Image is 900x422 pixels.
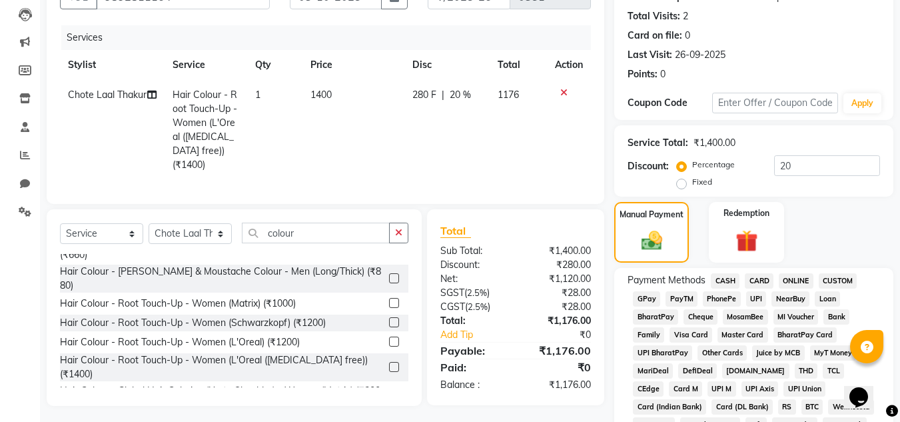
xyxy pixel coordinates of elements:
[60,265,384,293] div: Hair Colour - [PERSON_NAME] & Moustache Colour - Men (Long/Thick) (₹880)
[633,363,673,379] span: MariDeal
[633,291,660,307] span: GPay
[707,381,736,397] span: UPI M
[490,50,547,80] th: Total
[628,48,672,62] div: Last Visit:
[516,378,601,392] div: ₹1,176.00
[722,363,789,379] span: [DOMAIN_NAME]
[633,381,664,397] span: CEdge
[692,176,712,188] label: Fixed
[745,273,773,289] span: CARD
[795,363,818,379] span: THD
[723,309,768,325] span: MosamBee
[620,209,683,221] label: Manual Payment
[773,309,819,325] span: MI Voucher
[530,328,602,342] div: ₹0
[773,327,837,343] span: BharatPay Card
[60,297,296,311] div: Hair Colour - Root Touch-Up - Women (Matrix) (₹1000)
[468,301,488,312] span: 2.5%
[828,399,874,415] span: Wellnessta
[628,9,680,23] div: Total Visits:
[771,291,809,307] span: NearBuy
[516,258,601,272] div: ₹280.00
[783,381,825,397] span: UPI Union
[666,291,697,307] span: PayTM
[450,88,471,102] span: 20 %
[628,136,688,150] div: Service Total:
[173,89,237,171] span: Hair Colour - Root Touch-Up - Women (L'Oreal ([MEDICAL_DATA] free)) (₹1400)
[430,286,516,300] div: ( )
[430,244,516,258] div: Sub Total:
[412,88,436,102] span: 280 F
[165,50,248,80] th: Service
[68,89,147,101] span: Chote Laal Thakur
[516,343,601,359] div: ₹1,176.00
[61,25,601,50] div: Services
[692,159,735,171] label: Percentage
[498,89,519,101] span: 1176
[628,29,682,43] div: Card on file:
[242,223,390,243] input: Search or Scan
[430,300,516,314] div: ( )
[843,93,881,113] button: Apply
[310,89,332,101] span: 1400
[247,50,302,80] th: Qty
[697,345,747,361] span: Other Cards
[823,309,849,325] span: Bank
[430,272,516,286] div: Net:
[628,273,705,287] span: Payment Methods
[746,291,767,307] span: UPI
[255,89,260,101] span: 1
[693,136,735,150] div: ₹1,400.00
[685,29,690,43] div: 0
[778,399,796,415] span: RS
[60,384,384,412] div: Hair Colour - Global Hair Coloring (Up to Shoulder) - Women (Matrix) (₹3000)
[633,327,664,343] span: Family
[823,363,844,379] span: TCL
[752,345,805,361] span: Juice by MCB
[810,345,857,361] span: MyT Money
[60,335,300,349] div: Hair Colour - Root Touch-Up - Women (L'Oreal) (₹1200)
[60,50,165,80] th: Stylist
[815,291,840,307] span: Loan
[669,381,702,397] span: Card M
[628,159,669,173] div: Discount:
[430,359,516,375] div: Paid:
[440,224,471,238] span: Total
[633,399,706,415] span: Card (Indian Bank)
[547,50,591,80] th: Action
[741,381,779,397] span: UPI Axis
[683,309,717,325] span: Cheque
[801,399,823,415] span: BTC
[711,399,773,415] span: Card (DL Bank)
[430,378,516,392] div: Balance :
[660,67,666,81] div: 0
[717,327,768,343] span: Master Card
[844,369,887,409] iframe: chat widget
[442,88,444,102] span: |
[723,207,769,219] label: Redemption
[628,96,711,110] div: Coupon Code
[628,67,658,81] div: Points:
[516,272,601,286] div: ₹1,120.00
[404,50,490,80] th: Disc
[516,244,601,258] div: ₹1,400.00
[60,316,326,330] div: Hair Colour - Root Touch-Up - Women (Schwarzkopf) (₹1200)
[430,343,516,359] div: Payable:
[430,314,516,328] div: Total:
[675,48,725,62] div: 26-09-2025
[440,301,465,313] span: CGST
[678,363,717,379] span: DefiDeal
[516,286,601,300] div: ₹28.00
[467,287,487,298] span: 2.5%
[430,258,516,272] div: Discount:
[683,9,688,23] div: 2
[302,50,404,80] th: Price
[440,287,464,299] span: SGST
[633,309,678,325] span: BharatPay
[779,273,813,289] span: ONLINE
[430,328,530,342] a: Add Tip
[516,359,601,375] div: ₹0
[670,327,712,343] span: Visa Card
[711,273,739,289] span: CASH
[516,300,601,314] div: ₹28.00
